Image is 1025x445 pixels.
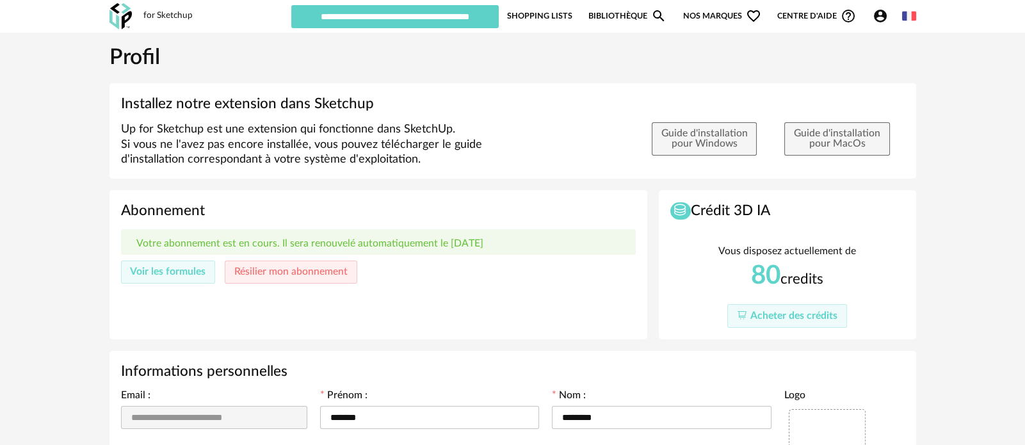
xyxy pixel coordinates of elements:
span: Account Circle icon [873,8,888,24]
p: Votre abonnement est en cours. Il sera renouvelé automatiquement le [DATE] [136,238,483,250]
span: Acheter des crédits [750,311,837,321]
label: Logo [784,391,805,403]
a: BibliothèqueMagnify icon [588,4,666,28]
button: Acheter des crédits [727,304,847,328]
div: Vous disposez actuellement de [718,244,856,259]
span: Voir les formules [130,266,206,277]
div: for Sketchup [143,10,193,22]
div: credits [751,261,823,290]
span: Help Circle Outline icon [841,8,856,24]
h3: Abonnement [121,202,636,220]
h1: Profil [109,44,916,72]
h3: Installez notre extension dans Sketchup [121,95,905,113]
span: Magnify icon [651,8,666,24]
span: Centre d'aideHelp Circle Outline icon [777,8,856,24]
button: Résilier mon abonnement [225,261,357,284]
span: Résilier mon abonnement [234,266,348,277]
a: Shopping Lists [507,4,572,28]
a: Guide d'installationpour MacOs [784,138,890,149]
a: Guide d'installationpour Windows [652,138,757,149]
img: fr [902,9,916,23]
label: Nom : [552,391,586,403]
button: Voir les formules [121,261,216,284]
label: Email : [121,391,150,403]
h3: Crédit 3D IA [670,202,905,220]
button: Guide d'installationpour MacOs [784,122,890,156]
span: Account Circle icon [873,8,894,24]
span: Heart Outline icon [746,8,761,24]
span: Nos marques [683,4,761,28]
span: 80 [751,263,780,289]
label: Prénom : [320,391,367,403]
div: Up for Sketchup est une extension qui fonctionne dans SketchUp. Si vous ne l'avez pas encore inst... [115,122,546,167]
button: Guide d'installationpour Windows [652,122,757,156]
h3: Informations personnelles [121,362,905,381]
img: OXP [109,3,132,29]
